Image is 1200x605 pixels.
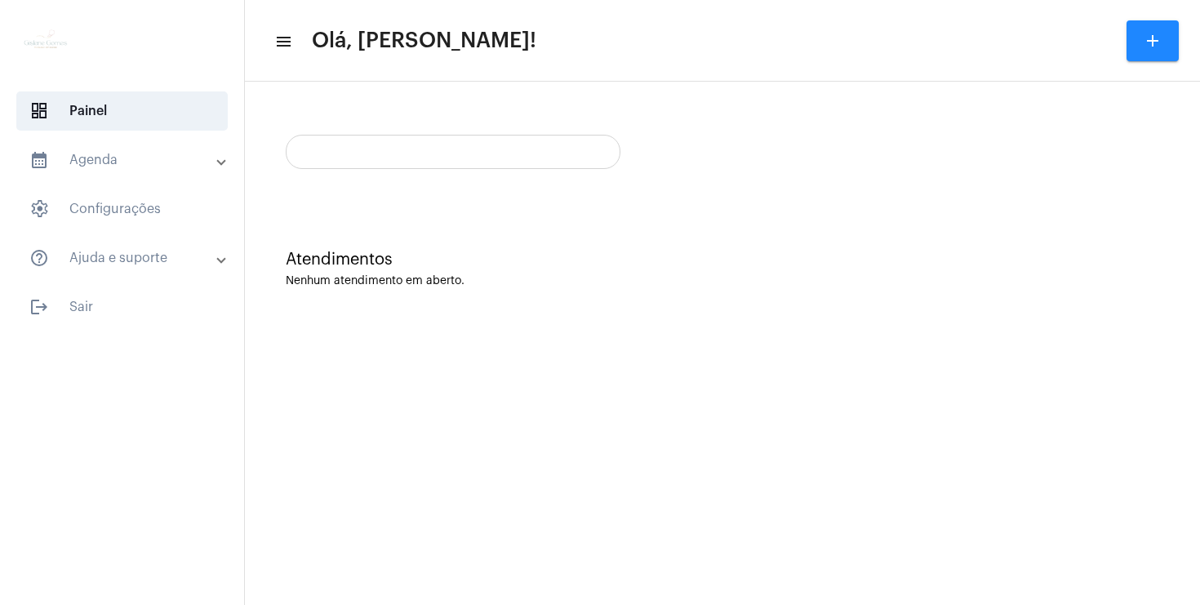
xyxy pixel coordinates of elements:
mat-icon: sidenav icon [29,248,49,268]
mat-expansion-panel-header: sidenav iconAgenda [10,140,244,180]
div: Atendimentos [286,251,1159,269]
span: sidenav icon [29,101,49,121]
span: sidenav icon [29,199,49,219]
div: Nenhum atendimento em aberto. [286,275,1159,287]
mat-icon: add [1143,31,1162,51]
span: Sair [16,287,228,327]
mat-icon: sidenav icon [274,32,291,51]
mat-icon: sidenav icon [29,297,49,317]
mat-panel-title: Agenda [29,150,218,170]
span: Olá, [PERSON_NAME]! [312,28,536,54]
mat-panel-title: Ajuda e suporte [29,248,218,268]
span: Configurações [16,189,228,229]
span: Painel [16,91,228,131]
mat-expansion-panel-header: sidenav iconAjuda e suporte [10,238,244,278]
mat-icon: sidenav icon [29,150,49,170]
img: c7986485-edcd-581b-9cab-9c40ca55f4bb.jpg [13,8,78,73]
